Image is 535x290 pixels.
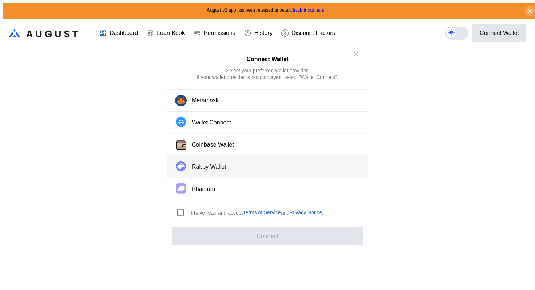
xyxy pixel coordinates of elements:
[167,89,368,112] button: Metamask
[167,134,368,156] button: Coinbase WalletCoinbase Wallet
[289,209,322,216] a: Privacy Notice
[157,30,185,36] div: Loan Book
[204,30,235,36] div: Permissions
[281,210,289,216] span: and
[254,30,273,36] div: History
[167,178,368,200] button: PhantomPhantom
[292,30,335,36] div: Discount Factors
[192,97,219,104] div: Metamask
[226,67,309,74] div: Select your preferred wallet provider.
[243,209,281,216] a: Terms of Service
[480,30,519,36] div: Connect Wallet
[192,163,226,171] div: Rabby Wallet
[191,209,323,216] div: I have read and accept .
[110,30,138,36] div: Dashboard
[172,227,363,245] button: Connect
[176,161,186,171] img: Rabby Wallet
[206,7,324,13] span: August v2 app has been released in beta.
[167,112,368,134] button: Wallet Connect
[247,56,289,63] h2: Connect Wallet
[192,141,234,149] div: Coinbase Wallet
[175,139,187,151] img: Coinbase Wallet
[176,183,186,194] img: Phantom
[192,119,231,127] div: Wallet Connect
[192,186,215,193] div: Phantom
[289,7,324,13] a: Check it out here
[167,156,368,178] button: Rabby WalletRabby Wallet
[350,48,362,60] button: close modal
[197,74,338,80] div: If your wallet provider is not displayed, select "Wallet Connect".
